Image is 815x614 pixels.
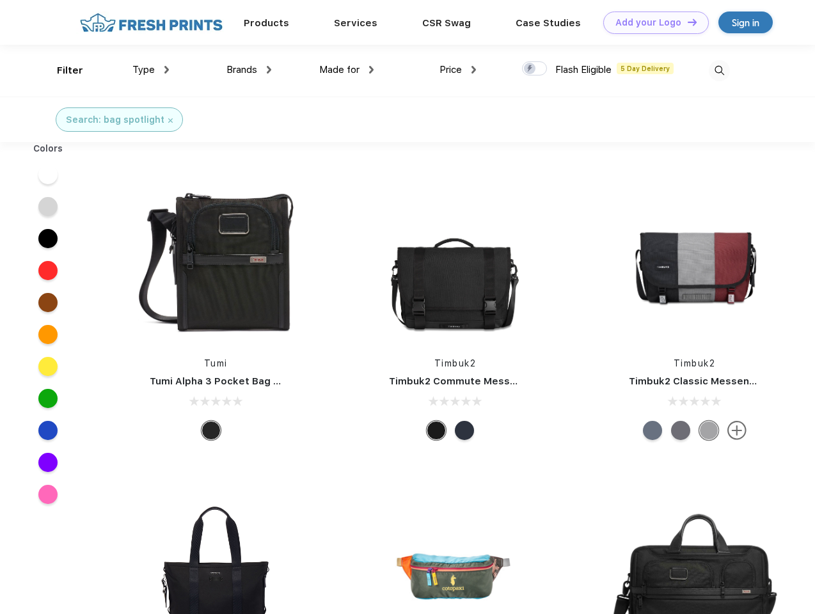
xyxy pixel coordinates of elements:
[202,421,221,440] div: Black
[434,358,477,368] a: Timbuk2
[76,12,226,34] img: fo%20logo%202.webp
[66,113,164,127] div: Search: bag spotlight
[370,174,540,344] img: func=resize&h=266
[727,421,747,440] img: more.svg
[643,421,662,440] div: Eco Lightbeam
[427,421,446,440] div: Eco Black
[389,375,560,387] a: Timbuk2 Commute Messenger Bag
[204,358,228,368] a: Tumi
[610,174,780,344] img: func=resize&h=266
[455,421,474,440] div: Eco Nautical
[226,64,257,75] span: Brands
[267,66,271,74] img: dropdown.png
[732,15,759,30] div: Sign in
[150,375,299,387] a: Tumi Alpha 3 Pocket Bag Small
[244,17,289,29] a: Products
[168,118,173,123] img: filter_cancel.svg
[57,63,83,78] div: Filter
[471,66,476,74] img: dropdown.png
[671,421,690,440] div: Eco Army Pop
[439,64,462,75] span: Price
[688,19,697,26] img: DT
[718,12,773,33] a: Sign in
[709,60,730,81] img: desktop_search.svg
[674,358,716,368] a: Timbuk2
[555,64,612,75] span: Flash Eligible
[132,64,155,75] span: Type
[617,63,674,74] span: 5 Day Delivery
[615,17,681,28] div: Add your Logo
[319,64,360,75] span: Made for
[131,174,301,344] img: func=resize&h=266
[699,421,718,440] div: Eco Rind Pop
[164,66,169,74] img: dropdown.png
[24,142,73,155] div: Colors
[629,375,787,387] a: Timbuk2 Classic Messenger Bag
[369,66,374,74] img: dropdown.png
